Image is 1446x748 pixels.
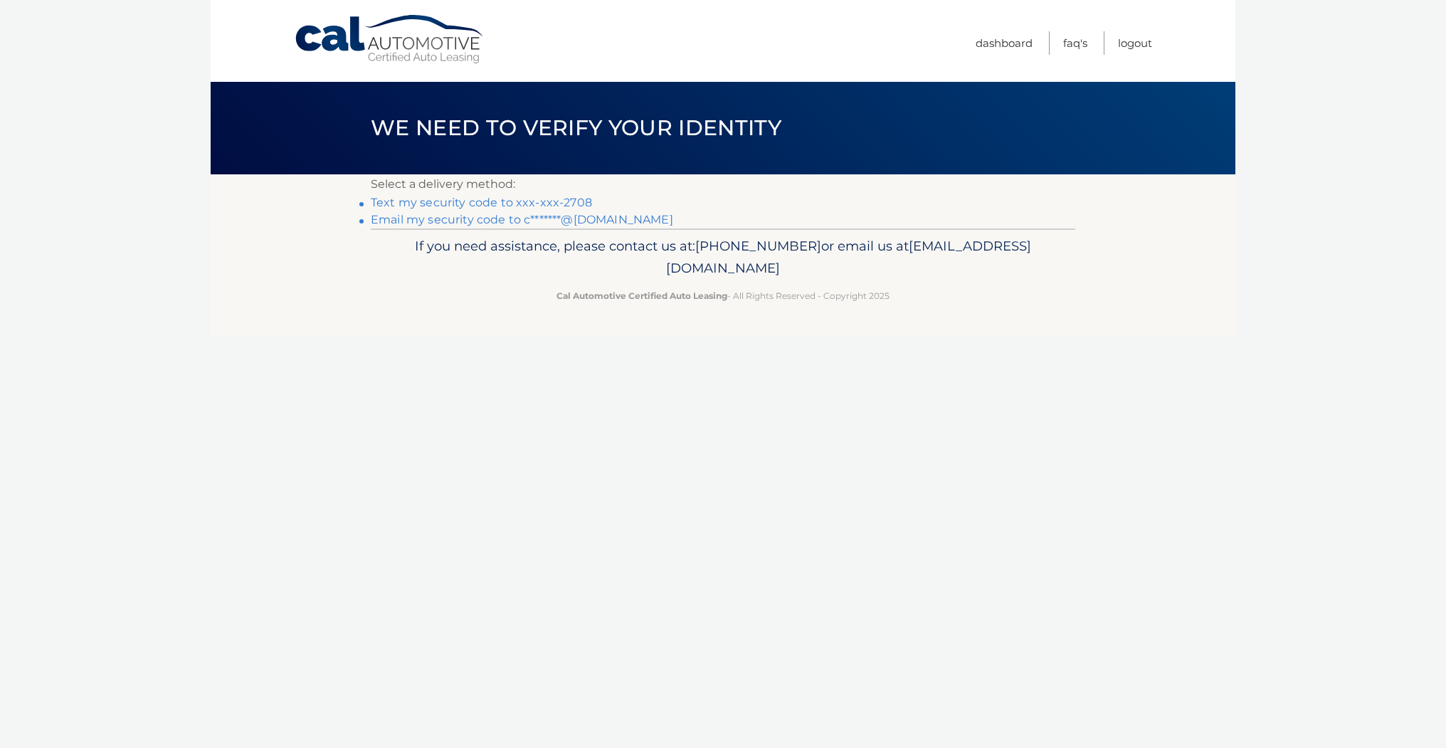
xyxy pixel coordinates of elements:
p: If you need assistance, please contact us at: or email us at [380,235,1066,280]
strong: Cal Automotive Certified Auto Leasing [556,290,727,301]
a: Logout [1118,31,1152,55]
a: Text my security code to xxx-xxx-2708 [371,196,592,209]
a: Cal Automotive [294,14,486,65]
span: [PHONE_NUMBER] [695,238,821,254]
p: - All Rights Reserved - Copyright 2025 [380,288,1066,303]
span: We need to verify your identity [371,115,781,141]
a: FAQ's [1063,31,1087,55]
p: Select a delivery method: [371,174,1075,194]
a: Email my security code to c*******@[DOMAIN_NAME] [371,213,673,226]
a: Dashboard [976,31,1033,55]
